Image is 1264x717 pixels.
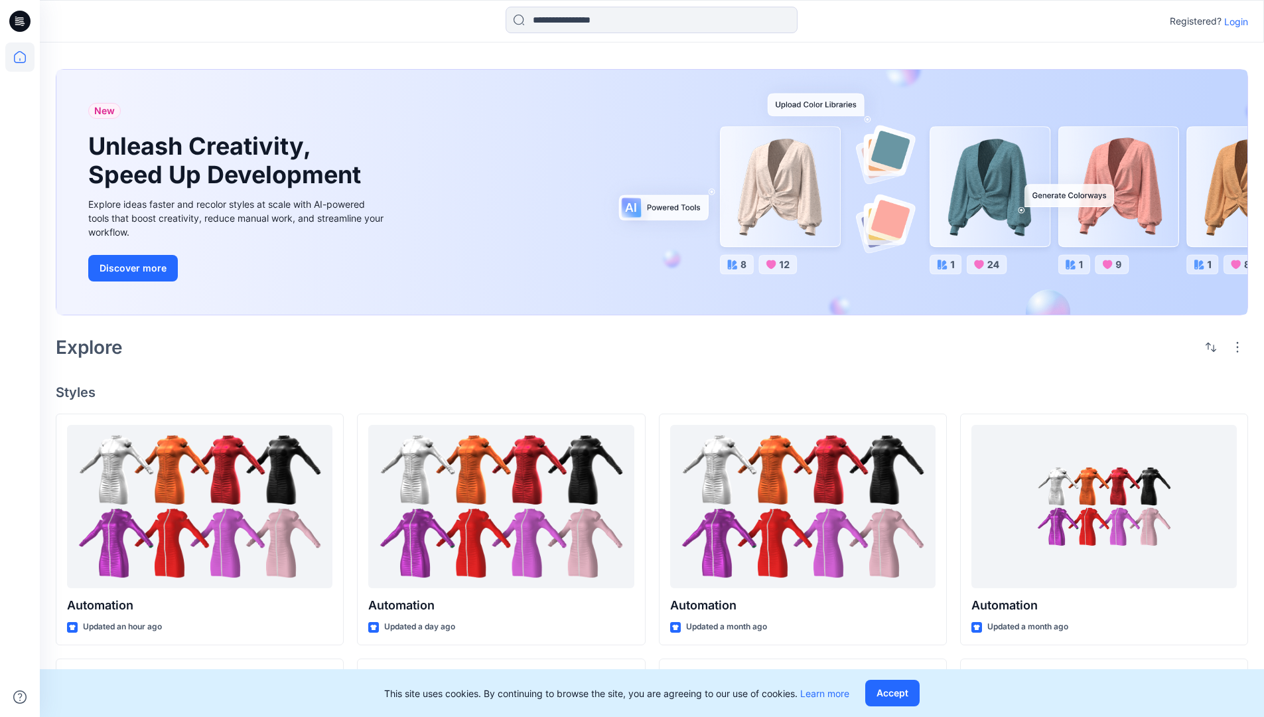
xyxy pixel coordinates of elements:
[56,337,123,358] h2: Explore
[971,425,1237,589] a: Automation
[971,596,1237,615] p: Automation
[94,103,115,119] span: New
[686,620,767,634] p: Updated a month ago
[987,620,1068,634] p: Updated a month ago
[670,425,936,589] a: Automation
[1170,13,1222,29] p: Registered?
[88,197,387,239] div: Explore ideas faster and recolor styles at scale with AI-powered tools that boost creativity, red...
[368,596,634,615] p: Automation
[1224,15,1248,29] p: Login
[56,384,1248,400] h4: Styles
[800,688,849,699] a: Learn more
[670,596,936,615] p: Automation
[88,255,178,281] button: Discover more
[384,686,849,700] p: This site uses cookies. By continuing to browse the site, you are agreeing to our use of cookies.
[368,425,634,589] a: Automation
[67,425,332,589] a: Automation
[88,255,387,281] a: Discover more
[88,132,367,189] h1: Unleash Creativity, Speed Up Development
[384,620,455,634] p: Updated a day ago
[865,680,920,706] button: Accept
[83,620,162,634] p: Updated an hour ago
[67,596,332,615] p: Automation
